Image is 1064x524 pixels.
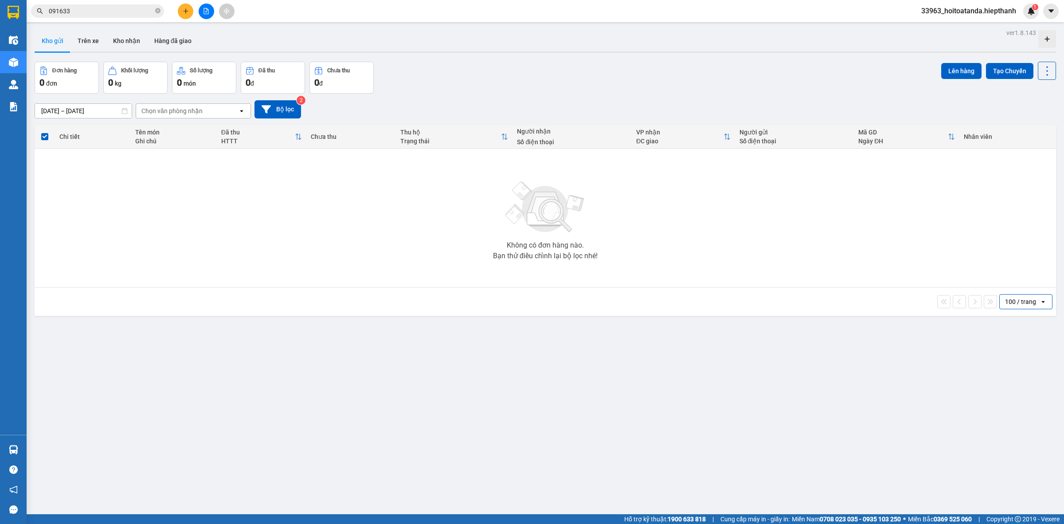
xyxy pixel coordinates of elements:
[147,30,199,51] button: Hàng đã giao
[70,30,106,51] button: Trên xe
[190,67,212,74] div: Số lượng
[223,8,230,14] span: aim
[396,125,513,149] th: Toggle SortBy
[297,96,305,105] sup: 2
[1047,7,1055,15] span: caret-down
[219,4,235,19] button: aim
[314,77,319,88] span: 0
[9,445,18,454] img: warehouse-icon
[49,6,153,16] input: Tìm tên, số ĐT hoặc mã đơn
[241,62,305,94] button: Đã thu0đ
[986,63,1033,79] button: Tạo Chuyến
[115,80,121,87] span: kg
[155,7,160,16] span: close-circle
[1038,30,1056,48] div: Tạo kho hàng mới
[517,138,627,146] div: Số điện thoại
[858,129,948,136] div: Mã GD
[1006,28,1036,38] div: ver 1.8.143
[9,485,18,494] span: notification
[8,6,19,19] img: logo-vxr
[46,80,57,87] span: đơn
[37,8,43,14] span: search
[820,516,901,523] strong: 0708 023 035 - 0935 103 250
[400,138,501,145] div: Trạng thái
[177,77,182,88] span: 0
[9,505,18,514] span: message
[507,242,584,249] div: Không có đơn hàng nào.
[792,514,901,524] span: Miền Nam
[35,30,70,51] button: Kho gửi
[9,102,18,111] img: solution-icon
[309,62,374,94] button: Chưa thu0đ
[238,107,245,114] svg: open
[903,517,906,521] span: ⚪️
[854,125,959,149] th: Toggle SortBy
[1032,4,1038,10] sup: 1
[978,514,980,524] span: |
[668,516,706,523] strong: 1900 633 818
[1027,7,1035,15] img: icon-new-feature
[172,62,236,94] button: Số lượng0món
[720,514,790,524] span: Cung cấp máy in - giấy in:
[9,465,18,474] span: question-circle
[1040,298,1047,305] svg: open
[246,77,250,88] span: 0
[1043,4,1059,19] button: caret-down
[155,8,160,13] span: close-circle
[624,514,706,524] span: Hỗ trợ kỹ thuật:
[178,4,193,19] button: plus
[9,80,18,89] img: warehouse-icon
[319,80,323,87] span: đ
[221,129,295,136] div: Đã thu
[1033,4,1037,10] span: 1
[934,516,972,523] strong: 0369 525 060
[106,30,147,51] button: Kho nhận
[327,67,350,74] div: Chưa thu
[311,133,391,140] div: Chưa thu
[135,129,212,136] div: Tên món
[964,133,1051,140] div: Nhân viên
[501,176,590,238] img: svg+xml;base64,PHN2ZyBjbGFzcz0ibGlzdC1wbHVnX19zdmciIHhtbG5zPSJodHRwOi8vd3d3LnczLm9yZy8yMDAwL3N2Zy...
[39,77,44,88] span: 0
[52,67,77,74] div: Đơn hàng
[258,67,275,74] div: Đã thu
[135,138,212,145] div: Ghi chú
[103,62,168,94] button: Khối lượng0kg
[203,8,209,14] span: file-add
[941,63,982,79] button: Lên hàng
[254,100,301,118] button: Bộ lọc
[636,129,724,136] div: VP nhận
[183,8,189,14] span: plus
[914,5,1023,16] span: 33963_hoitoatanda.hiepthanh
[184,80,196,87] span: món
[121,67,148,74] div: Khối lượng
[9,58,18,67] img: warehouse-icon
[739,138,849,145] div: Số điện thoại
[108,77,113,88] span: 0
[712,514,714,524] span: |
[9,35,18,45] img: warehouse-icon
[35,62,99,94] button: Đơn hàng0đơn
[250,80,254,87] span: đ
[632,125,735,149] th: Toggle SortBy
[636,138,724,145] div: ĐC giao
[141,106,203,115] div: Chọn văn phòng nhận
[199,4,214,19] button: file-add
[1005,297,1036,306] div: 100 / trang
[858,138,948,145] div: Ngày ĐH
[493,252,598,260] div: Bạn thử điều chỉnh lại bộ lọc nhé!
[221,138,295,145] div: HTTT
[59,133,126,140] div: Chi tiết
[739,129,849,136] div: Người gửi
[517,128,627,135] div: Người nhận
[35,104,132,118] input: Select a date range.
[1015,516,1021,522] span: copyright
[908,514,972,524] span: Miền Bắc
[400,129,501,136] div: Thu hộ
[217,125,306,149] th: Toggle SortBy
